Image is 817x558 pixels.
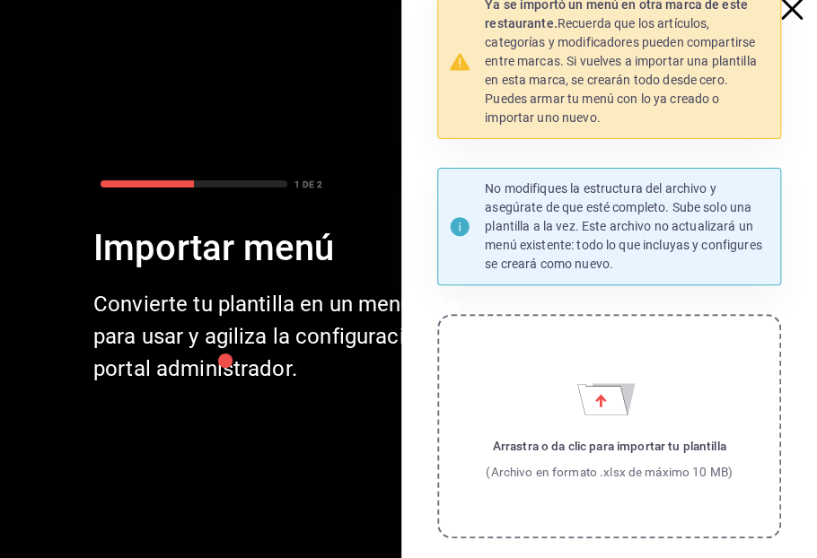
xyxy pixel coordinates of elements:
[93,288,496,385] div: Convierte tu plantilla en un menú listo para usar y agiliza la configuración en el portal adminis...
[486,437,733,455] div: Arrastra o da clic para importar tu plantilla
[486,463,733,481] div: (Archivo en formato .xlsx de máximo 10 MB)
[294,178,322,191] div: 1 DE 2
[437,314,781,538] label: Importar menú
[93,223,496,274] div: Importar menú
[485,179,769,274] p: No modifiques la estructura del archivo y asegúrate de que esté completo. Sube solo una plantilla...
